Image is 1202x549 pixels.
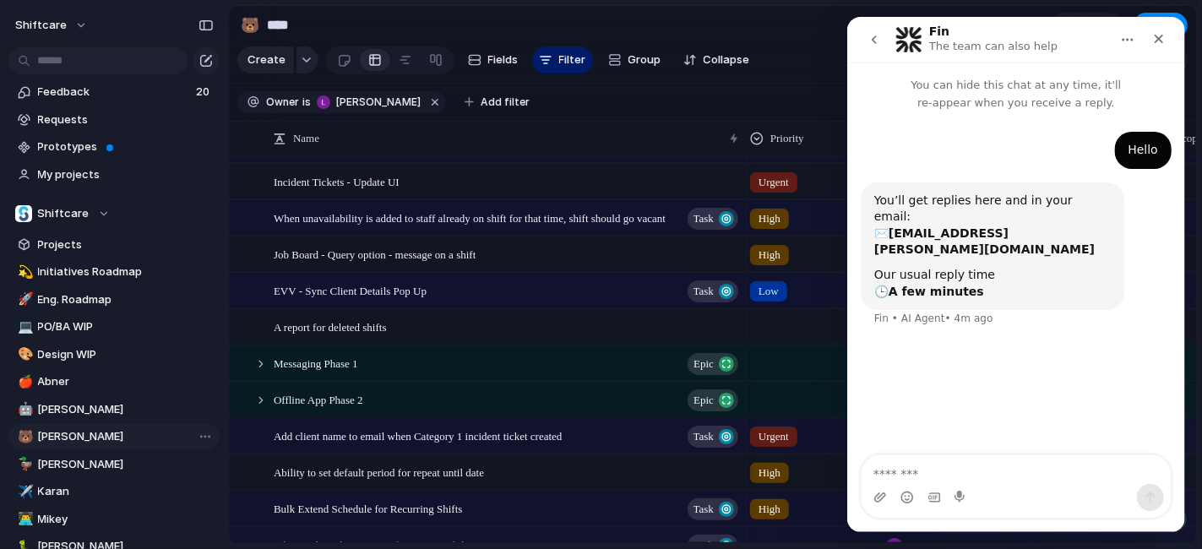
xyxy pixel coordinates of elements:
span: Urgent [759,174,789,191]
div: 🐻 [241,14,259,36]
button: Epic [688,389,738,411]
a: 🐻[PERSON_NAME] [8,424,220,449]
span: Feedback [38,84,191,101]
button: 💫 [15,264,32,280]
button: Task [688,208,738,230]
span: Owner [266,95,299,110]
span: [PERSON_NAME] [38,456,214,473]
div: ✈️ [18,482,30,502]
span: High [759,501,780,518]
span: Bulk Extend Schedule for Recurring Shifts [274,498,463,518]
button: 👨‍💻 [15,511,32,528]
span: [PERSON_NAME] [38,401,214,418]
span: 20 [196,84,213,101]
button: Share [1134,13,1188,38]
a: ✈️Karan [8,479,220,504]
a: Prototypes [8,134,220,160]
div: 💻 [18,318,30,337]
a: 🤖[PERSON_NAME] [8,397,220,422]
span: Urgent [759,428,789,445]
a: 🚀Eng. Roadmap [8,287,220,313]
div: 🦆 [18,454,30,474]
div: 💫 [18,263,30,282]
span: Name [293,130,319,147]
a: My projects [8,162,220,188]
span: Messaging Phase 1 [274,353,358,372]
button: 🐻 [237,12,264,39]
span: Task [693,280,714,303]
span: A report for deleted shifts [274,317,387,336]
span: My projects [38,166,214,183]
span: Task [693,207,714,231]
div: 🤖 [18,400,30,419]
button: Group [600,46,670,73]
button: Collapse [677,46,757,73]
button: 🐻 [15,428,32,445]
span: Design WIP [38,346,214,363]
button: [PERSON_NAME] [313,93,424,111]
span: Add client name to email when Category 1 incident ticket created [274,426,563,445]
button: 🦆 [15,456,32,473]
div: 👨‍💻 [18,509,30,529]
span: Epic [693,352,714,376]
button: ✈️ [15,483,32,500]
span: Group [628,52,661,68]
button: Shiftcare [8,201,220,226]
span: High [759,465,780,481]
span: When unavailability is added to staff already on shift for that time, shift should go vacant [274,208,666,227]
span: Add filter [481,95,530,110]
a: 🦆[PERSON_NAME] [8,452,220,477]
span: Shiftcare [38,205,90,222]
a: 🍎Abner [8,369,220,394]
span: is [302,95,311,110]
button: Task [688,426,738,448]
span: Task [693,497,714,521]
button: 🤖 [15,401,32,418]
span: High [759,210,780,227]
div: 🍎 [18,372,30,392]
span: Incident Tickets - Update UI [274,171,400,191]
button: 🎨 [15,346,32,363]
button: Epic [688,353,738,375]
button: Task [688,280,738,302]
iframe: Intercom live chat [847,17,1185,532]
span: Karan [38,483,214,500]
div: 🎨 [18,345,30,364]
span: EVV - Sync Client Details Pop Up [274,280,427,300]
button: Create [237,46,294,73]
span: Fields [488,52,519,68]
a: 💻PO/BA WIP [8,314,220,340]
span: Offline App Phase 2 [274,389,363,409]
a: 🎨Design WIP [8,342,220,367]
a: Requests [8,107,220,133]
span: Prototypes [38,139,214,155]
span: shiftcare [15,17,67,34]
button: 🍎 [15,373,32,390]
button: Task [688,498,738,520]
button: 💻 [15,318,32,335]
span: High [759,247,780,264]
button: is [299,93,314,111]
span: Job Board - Query option - message on a shift [274,244,476,264]
a: 💫Initiatives Roadmap [8,259,220,285]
